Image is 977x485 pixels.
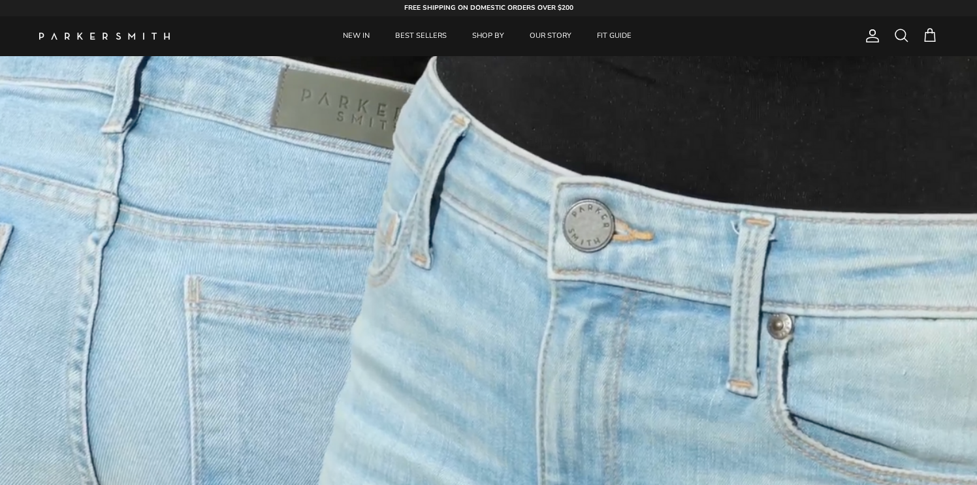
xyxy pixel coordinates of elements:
a: SHOP BY [460,16,516,56]
a: BEST SELLERS [383,16,458,56]
a: OUR STORY [518,16,583,56]
a: Account [859,28,880,44]
div: Primary [195,16,780,56]
a: NEW IN [331,16,381,56]
strong: FREE SHIPPING ON DOMESTIC ORDERS OVER $200 [404,3,573,12]
a: Parker Smith [39,33,170,40]
a: FIT GUIDE [585,16,643,56]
